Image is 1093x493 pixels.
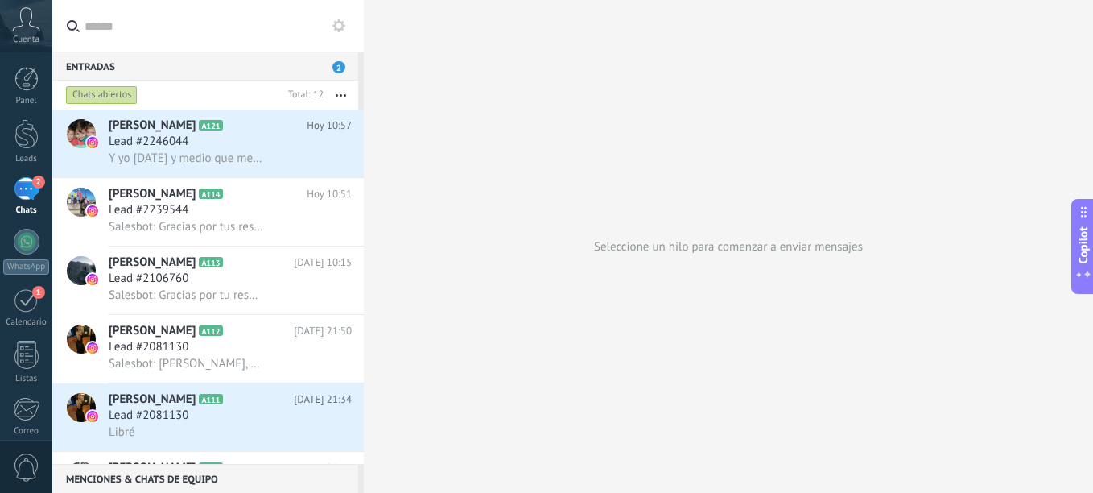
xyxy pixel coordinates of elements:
[109,339,188,355] span: Lead #2081130
[199,462,222,473] span: A110
[304,460,352,476] span: Ayer 21:17
[199,325,222,336] span: A112
[294,323,352,339] span: [DATE] 21:50
[199,188,222,199] span: A114
[199,257,222,267] span: A113
[87,205,98,217] img: icon
[66,85,138,105] div: Chats abiertos
[109,255,196,271] span: [PERSON_NAME]
[32,286,45,299] span: 1
[52,110,364,177] a: avataricon[PERSON_NAME]A121Hoy 10:57Lead #2246044Y yo [DATE] y medio que me separé de un narcisis...
[87,274,98,285] img: icon
[109,288,263,303] span: Salesbot: Gracias por tu respuesta! Me gustaria preguntarte que fue lo que te resonó o gusto de l...
[294,391,352,408] span: [DATE] 21:34
[109,356,263,371] span: Salesbot: [PERSON_NAME], como sabes [PERSON_NAME] se dedica a ayudar a mujeres a sanar su herida ...
[282,87,324,103] div: Total: 12
[52,52,358,81] div: Entradas
[3,426,50,437] div: Correo
[32,176,45,188] span: 2
[87,342,98,354] img: icon
[109,134,188,150] span: Lead #2246044
[52,315,364,383] a: avataricon[PERSON_NAME]A112[DATE] 21:50Lead #2081130Salesbot: [PERSON_NAME], como sabes [PERSON_N...
[109,186,196,202] span: [PERSON_NAME]
[109,391,196,408] span: [PERSON_NAME]
[109,323,196,339] span: [PERSON_NAME]
[332,61,345,73] span: 2
[109,118,196,134] span: [PERSON_NAME]
[52,383,364,451] a: avataricon[PERSON_NAME]A111[DATE] 21:34Lead #2081130Libré
[109,425,135,440] span: Libré
[199,120,222,130] span: A121
[109,271,188,287] span: Lead #2106760
[307,118,352,134] span: Hoy 10:57
[52,246,364,314] a: avataricon[PERSON_NAME]A113[DATE] 10:15Lead #2106760Salesbot: Gracias por tu respuesta! Me gustar...
[87,137,98,148] img: icon
[307,186,352,202] span: Hoy 10:51
[109,460,196,476] span: [PERSON_NAME]
[13,35,39,45] span: Cuenta
[87,411,98,422] img: icon
[3,205,50,216] div: Chats
[52,464,358,493] div: Menciones & Chats de equipo
[1075,227,1091,264] span: Copilot
[294,255,352,271] span: [DATE] 10:15
[199,394,222,404] span: A111
[3,317,50,328] div: Calendario
[3,154,50,164] div: Leads
[3,96,50,106] div: Panel
[3,374,50,384] div: Listas
[3,259,49,275] div: WhatsApp
[109,219,263,234] span: Salesbot: Gracias por tus respuestas! ❤ Espero de corazón que todo lo que compartimos en esta pág...
[109,202,188,218] span: Lead #2239544
[109,151,263,166] span: Y yo [DATE] y medio que me separé de un narcisista que tarde 20 años en darme cuenta
[52,178,364,246] a: avataricon[PERSON_NAME]A114Hoy 10:51Lead #2239544Salesbot: Gracias por tus respuestas! ❤ Espero d...
[109,408,188,424] span: Lead #2081130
